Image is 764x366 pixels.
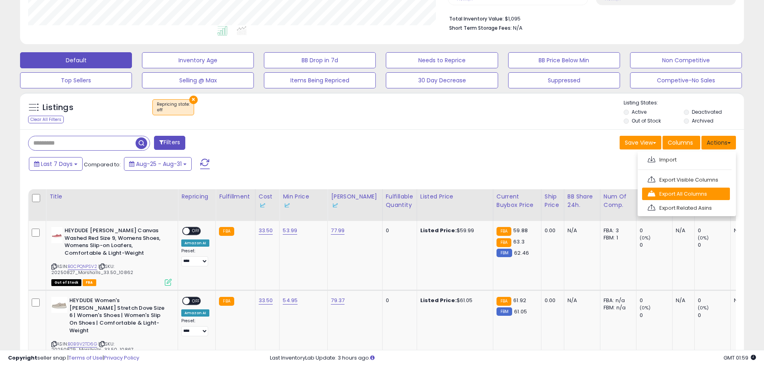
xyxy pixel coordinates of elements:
button: Columns [663,136,700,149]
div: Some or all of the values in this column are provided from Inventory Lab. [331,201,379,209]
div: 0 [698,297,730,304]
button: BB Drop in 7d [264,52,376,68]
small: FBA [496,297,511,306]
a: 33.50 [259,296,273,305]
span: FBA [83,279,96,286]
b: HEYDUDE Women's [PERSON_NAME] Stretch Dove Size 6 | Women's Shoes | Women's Slip On Shoes | Comfo... [69,297,167,336]
span: 59.88 [513,227,528,234]
small: (0%) [640,305,651,311]
b: HEYDUDE [PERSON_NAME] Canvas Washed Red Size 9, Womens Shoes, Womens Slip-on Loafers, Comfortable... [65,227,162,259]
div: $59.99 [420,227,487,234]
div: FBM: n/a [604,304,630,311]
small: FBA [496,238,511,247]
div: Title [49,192,174,201]
img: InventoryLab Logo [331,201,339,209]
span: Last 7 Days [41,160,73,168]
div: Ship Price [545,192,561,209]
a: 54.95 [283,296,298,305]
button: Top Sellers [20,72,132,88]
h5: Listings [43,102,73,113]
div: Preset: [181,318,209,336]
a: Privacy Policy [104,354,139,362]
label: Archived [692,117,713,124]
div: Some or all of the values in this column are provided from Inventory Lab. [259,201,276,209]
span: 61.92 [513,296,526,304]
a: B0CPQNPSV2 [68,263,97,270]
div: FBA: 3 [604,227,630,234]
label: Active [632,108,646,115]
small: FBM [496,307,512,316]
div: 0 [698,312,730,319]
div: Min Price [283,192,324,209]
div: N/A [734,227,760,234]
b: Short Term Storage Fees: [449,25,512,31]
img: InventoryLab Logo [259,201,267,209]
button: Default [20,52,132,68]
div: BB Share 24h. [567,192,597,209]
div: Fulfillment [219,192,251,201]
a: Export All Columns [642,188,730,200]
a: B0B9V2TD6G [68,341,97,348]
div: 0 [698,227,730,234]
small: FBA [219,297,234,306]
a: 33.50 [259,227,273,235]
div: ASIN: [51,227,172,285]
div: N/A [567,297,594,304]
button: Save View [620,136,661,149]
button: Aug-25 - Aug-31 [124,157,192,171]
div: Preset: [181,248,209,266]
div: N/A [676,297,688,304]
small: FBM [496,249,512,257]
a: Terms of Use [69,354,103,362]
a: Export Related Asins [642,202,730,214]
div: N/A [734,297,760,304]
div: seller snap | | [8,354,139,362]
span: All listings that are currently out of stock and unavailable for purchase on Amazon [51,279,81,286]
div: Fulfillable Quantity [386,192,413,209]
small: (0%) [698,235,709,241]
img: 2162MGGhZCL._SL40_.jpg [51,227,63,243]
span: Compared to: [84,161,121,168]
div: [PERSON_NAME] [331,192,379,209]
b: Total Inventory Value: [449,15,504,22]
span: 2025-09-8 01:59 GMT [723,354,756,362]
button: Needs to Reprice [386,52,498,68]
button: Items Being Repriced [264,72,376,88]
small: FBA [219,227,234,236]
small: (0%) [698,305,709,311]
div: 0.00 [545,297,558,304]
div: Repricing [181,192,212,201]
a: Import [642,153,730,166]
div: Last InventoryLab Update: 3 hours ago. [270,354,756,362]
span: N/A [513,24,523,32]
a: Export Visible Columns [642,174,730,186]
label: Out of Stock [632,117,661,124]
img: 31cpsmGmV7L._SL40_.jpg [51,297,67,313]
div: 0.00 [545,227,558,234]
span: 61.05 [514,308,527,315]
strong: Copyright [8,354,37,362]
b: Listed Price: [420,296,457,304]
a: 79.37 [331,296,345,305]
div: Some or all of the values in this column are provided from Inventory Lab. [283,201,324,209]
span: Columns [668,139,693,147]
div: 0 [386,227,411,234]
button: Selling @ Max [142,72,254,88]
small: (0%) [640,235,651,241]
div: Cost [259,192,276,209]
div: 0 [640,241,672,249]
div: FBM: 1 [604,234,630,241]
div: Current Buybox Price [496,192,538,209]
div: $61.05 [420,297,487,304]
button: Competive-No Sales [630,72,742,88]
button: Suppressed [508,72,620,88]
a: 77.99 [331,227,345,235]
div: Amazon AI [181,309,209,317]
button: 30 Day Decrease [386,72,498,88]
button: Actions [701,136,736,149]
p: Listing States: [624,99,744,107]
div: N/A [567,227,594,234]
span: 63.3 [513,238,525,245]
div: N/A [676,227,688,234]
a: 53.99 [283,227,297,235]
